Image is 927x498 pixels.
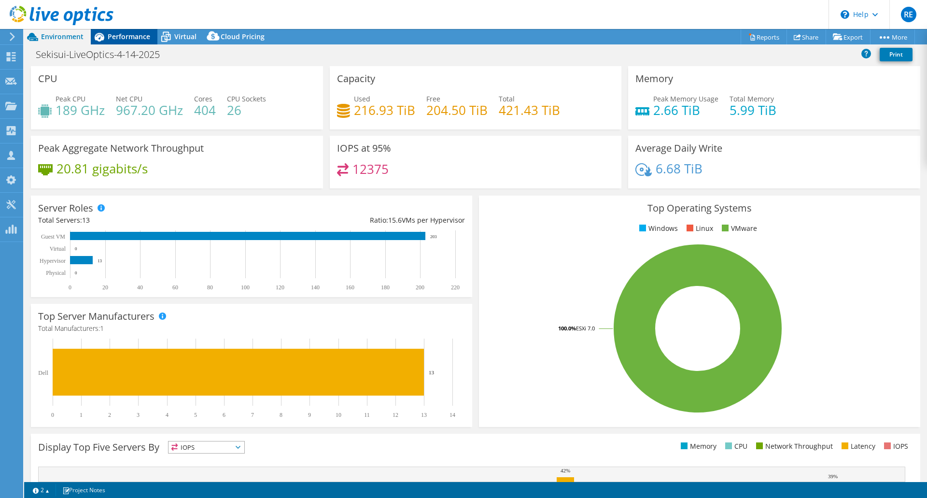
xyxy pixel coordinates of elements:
[719,223,757,234] li: VMware
[38,370,48,376] text: Dell
[352,164,389,174] h4: 12375
[841,10,849,19] svg: \n
[38,73,57,84] h3: CPU
[56,105,105,115] h4: 189 GHz
[227,94,266,103] span: CPU Sockets
[839,441,875,452] li: Latency
[116,105,183,115] h4: 967.20 GHz
[430,234,437,239] text: 203
[194,105,216,115] h4: 404
[308,412,311,418] text: 9
[116,94,142,103] span: Net CPU
[678,441,716,452] li: Memory
[499,105,560,115] h4: 421.43 TiB
[194,94,212,103] span: Cores
[416,284,424,291] text: 200
[207,284,213,291] text: 80
[98,258,102,263] text: 13
[46,270,66,276] text: Physical
[486,203,913,213] h3: Top Operating Systems
[56,94,85,103] span: Peak CPU
[51,412,54,418] text: 0
[787,29,826,44] a: Share
[252,215,465,226] div: Ratio: VMs per Hypervisor
[653,105,718,115] h4: 2.66 TiB
[421,412,427,418] text: 13
[337,73,375,84] h3: Capacity
[75,270,77,275] text: 0
[901,7,916,22] span: RE
[75,246,77,251] text: 0
[558,325,576,332] tspan: 100.0%
[393,412,398,418] text: 12
[194,412,197,418] text: 5
[499,94,515,103] span: Total
[880,48,913,61] a: Print
[223,412,225,418] text: 6
[336,412,341,418] text: 10
[169,441,244,453] span: IOPS
[40,257,66,264] text: Hypervisor
[38,203,93,213] h3: Server Roles
[26,484,56,496] a: 2
[41,32,84,41] span: Environment
[82,215,90,225] span: 13
[80,412,83,418] text: 1
[311,284,320,291] text: 140
[241,284,250,291] text: 100
[221,32,265,41] span: Cloud Pricing
[354,105,415,115] h4: 216.93 TiB
[561,468,570,473] text: 42%
[388,215,402,225] span: 15.6
[426,94,440,103] span: Free
[38,311,154,322] h3: Top Server Manufacturers
[102,284,108,291] text: 20
[364,412,370,418] text: 11
[637,223,678,234] li: Windows
[56,484,112,496] a: Project Notes
[41,233,65,240] text: Guest VM
[653,94,718,103] span: Peak Memory Usage
[684,223,713,234] li: Linux
[100,324,104,333] span: 1
[38,143,204,154] h3: Peak Aggregate Network Throughput
[426,105,488,115] h4: 204.50 TiB
[754,441,833,452] li: Network Throughput
[741,29,787,44] a: Reports
[137,284,143,291] text: 40
[137,412,140,418] text: 3
[656,163,702,174] h4: 6.68 TiB
[56,163,148,174] h4: 20.81 gigabits/s
[826,29,871,44] a: Export
[31,49,175,60] h1: Sekisui-LiveOptics-4-14-2025
[730,94,774,103] span: Total Memory
[251,412,254,418] text: 7
[108,412,111,418] text: 2
[172,284,178,291] text: 60
[50,245,66,252] text: Virtual
[723,441,747,452] li: CPU
[635,143,722,154] h3: Average Daily Write
[576,325,595,332] tspan: ESXi 7.0
[730,105,776,115] h4: 5.99 TiB
[381,284,390,291] text: 180
[38,323,465,334] h4: Total Manufacturers:
[870,29,915,44] a: More
[346,284,354,291] text: 160
[635,73,673,84] h3: Memory
[449,412,455,418] text: 14
[280,412,282,418] text: 8
[108,32,150,41] span: Performance
[882,441,908,452] li: IOPS
[166,412,169,418] text: 4
[429,370,435,375] text: 13
[276,284,284,291] text: 120
[337,143,391,154] h3: IOPS at 95%
[354,94,370,103] span: Used
[227,105,266,115] h4: 26
[828,473,838,479] text: 39%
[451,284,460,291] text: 220
[69,284,71,291] text: 0
[174,32,197,41] span: Virtual
[38,215,252,226] div: Total Servers:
